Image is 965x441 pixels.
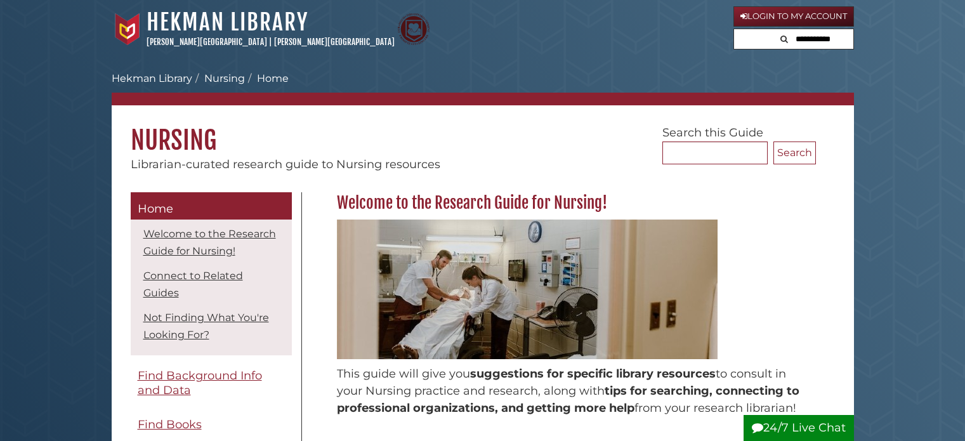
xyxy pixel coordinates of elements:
a: Find Books [131,411,292,439]
a: Welcome to the Research Guide for Nursing! [143,228,276,257]
a: Hekman Library [147,8,308,36]
h1: Nursing [112,105,854,156]
button: Search [773,142,816,164]
a: Hekman Library [112,72,192,84]
span: This guide will give you [337,367,470,381]
span: tips for searching, connecting to professional organizations, and getting more help [337,384,799,415]
span: Find Background Info and Data [138,369,262,397]
span: to consult in your Nursing practice and research, along with [337,367,786,398]
h2: Welcome to the Research Guide for Nursing! [331,193,816,213]
a: Nursing [204,72,245,84]
img: Calvin University [112,13,143,45]
i: Search [780,35,788,43]
span: Librarian-curated research guide to Nursing resources [131,157,440,171]
a: Connect to Related Guides [143,270,243,299]
span: Find Books [138,418,202,431]
button: Search [777,29,792,46]
span: | [269,37,272,47]
li: Home [245,71,289,86]
a: [PERSON_NAME][GEOGRAPHIC_DATA] [147,37,267,47]
nav: breadcrumb [112,71,854,105]
img: Calvin Theological Seminary [398,13,430,45]
a: Not Finding What You're Looking For? [143,312,269,341]
a: Login to My Account [733,6,854,27]
span: from your research librarian! [634,401,796,415]
a: Home [131,192,292,220]
a: Find Background Info and Data [131,362,292,404]
span: Home [138,202,173,216]
span: suggestions for specific library resources [470,367,716,381]
a: [PERSON_NAME][GEOGRAPHIC_DATA] [274,37,395,47]
button: 24/7 Live Chat [744,415,854,441]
